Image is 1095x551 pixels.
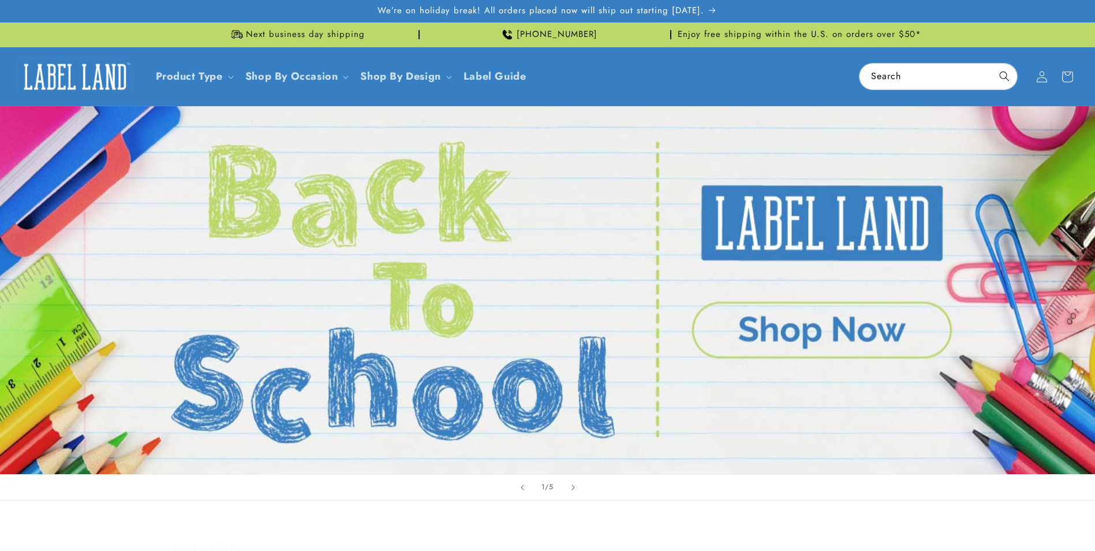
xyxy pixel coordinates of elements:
[173,23,420,47] div: Announcement
[245,70,338,83] span: Shop By Occasion
[678,29,921,40] span: Enjoy free shipping within the U.S. on orders over $50*
[549,481,554,493] span: 5
[457,63,533,90] a: Label Guide
[510,475,535,500] button: Previous slide
[246,29,365,40] span: Next business day shipping
[378,5,704,17] span: We’re on holiday break! All orders placed now will ship out starting [DATE].
[545,481,549,493] span: /
[238,63,354,90] summary: Shop By Occasion
[156,69,223,84] a: Product Type
[149,63,238,90] summary: Product Type
[676,23,923,47] div: Announcement
[560,475,586,500] button: Next slide
[353,63,456,90] summary: Shop By Design
[360,69,440,84] a: Shop By Design
[517,29,597,40] span: [PHONE_NUMBER]
[424,23,671,47] div: Announcement
[17,59,133,95] img: Label Land
[13,54,137,99] a: Label Land
[992,64,1017,89] button: Search
[541,481,545,493] span: 1
[464,70,526,83] span: Label Guide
